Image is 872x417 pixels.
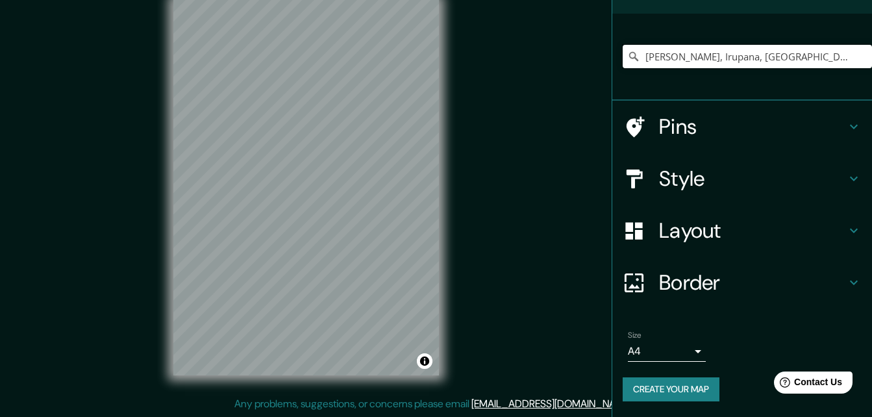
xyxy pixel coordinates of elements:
[234,396,634,412] p: Any problems, suggestions, or concerns please email .
[471,397,632,411] a: [EMAIL_ADDRESS][DOMAIN_NAME]
[659,114,846,140] h4: Pins
[417,353,432,369] button: Toggle attribution
[612,257,872,309] div: Border
[628,330,642,341] label: Size
[659,166,846,192] h4: Style
[612,101,872,153] div: Pins
[628,341,706,362] div: A4
[756,366,858,403] iframe: Help widget launcher
[659,218,846,244] h4: Layout
[612,205,872,257] div: Layout
[659,270,846,296] h4: Border
[612,153,872,205] div: Style
[623,377,719,401] button: Create your map
[623,45,872,68] input: Pick your city or area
